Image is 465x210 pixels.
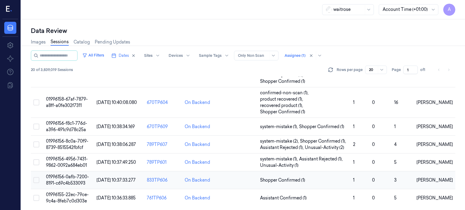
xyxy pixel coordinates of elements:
button: All Filters [80,50,107,60]
span: 16 [394,100,398,105]
button: Dates [109,51,138,60]
span: 0 [372,100,375,105]
div: 670TP604 [147,99,180,106]
span: Assistant Rejected (1) , [260,144,305,151]
span: 1 [353,160,355,165]
div: 761TP606 [147,195,180,201]
span: [PERSON_NAME] [417,195,453,201]
span: confirmed-non-scan (1) , [260,90,310,96]
button: Select row [33,124,39,130]
span: [DATE] 10:40:08.080 [97,100,137,105]
span: 01996156-8c0a-70f9-8739-8515542fbfcf [46,138,88,150]
span: 01996158-67af-7879-a8ff-a0fe302f7311 [46,96,88,108]
div: On Backend [185,141,210,148]
span: [PERSON_NAME] [417,160,453,165]
span: 2 [353,142,355,147]
span: 0 [372,124,375,129]
span: Shopper Confirmed (1) [299,124,344,130]
span: 01996155-22ec-79ce-9c4a-8feb7c0d303e [46,192,89,204]
span: Shopper Confirmed (1) [260,109,305,115]
span: 20 of 3,839,019 Sessions [31,67,73,73]
span: 0 [372,142,375,147]
span: 0 [372,177,375,183]
span: Shopper Confirmed (1) [260,177,305,183]
button: Select row [33,195,39,201]
span: system-mistake (2) , [260,138,300,144]
button: Select row [33,159,39,165]
span: 1 [394,124,396,129]
span: 4 [394,142,397,147]
span: [PERSON_NAME] [417,177,453,183]
span: 01996156-4956-7431-9862-0092a684eb01 [46,156,88,168]
div: 789TP607 [147,141,180,148]
span: Dates [119,53,129,58]
button: Select row [33,141,39,147]
span: [DATE] 10:37:33.277 [97,177,136,183]
div: On Backend [185,99,210,106]
span: product recovered (1) , [260,96,304,102]
span: 0 [372,195,375,201]
span: [DATE] 10:37:49.250 [97,160,136,165]
span: Page [392,67,401,73]
button: Select row [33,99,39,105]
div: Data Review [31,27,455,35]
span: Shopper Confirmed (1) [260,78,305,85]
div: On Backend [185,177,210,183]
span: 5 [394,160,397,165]
span: 1 [353,195,355,201]
span: 1 [353,100,355,105]
span: 01996156-f8c1-776d-a396-491c9d78c25a [46,121,87,132]
span: Unusual-Activity (2) [305,144,344,151]
a: Images [31,39,46,45]
div: On Backend [185,124,210,130]
p: Rows per page [337,67,363,73]
span: 3 [394,177,397,183]
a: Pending Updates [95,39,130,45]
span: [PERSON_NAME] [417,142,453,147]
span: Unusual-Activity (1) [260,162,298,169]
button: A [443,4,455,16]
a: Sessions [51,39,69,46]
nav: pagination [435,66,453,74]
span: 0 [372,160,375,165]
div: On Backend [185,195,210,201]
span: [DATE] 10:38:06.287 [97,142,136,147]
span: recovered product (1) , [260,102,304,109]
div: 670TP609 [147,124,180,130]
span: system-mistake (1) , [260,124,299,130]
span: 01996156-0afb-7200-8191-c69c4b533093 [46,174,89,186]
button: Select row [33,177,39,183]
div: 833TP606 [147,177,180,183]
span: 1 [353,177,355,183]
span: of 1 [420,67,430,73]
span: Assistant Confirmed (1) [260,195,307,201]
span: Assistant Rejected (1) , [299,156,344,162]
div: On Backend [185,159,210,166]
span: 5 [394,195,397,201]
div: 789TP601 [147,159,180,166]
span: [PERSON_NAME] [417,100,453,105]
span: Shopper Confirmed (1) , [300,138,347,144]
span: 1 [353,124,355,129]
span: [DATE] 10:36:33.885 [97,195,136,201]
span: [PERSON_NAME] [417,124,453,129]
span: system-mistake (1) , [260,156,299,162]
a: Catalog [74,39,90,45]
span: [DATE] 10:38:34.169 [97,124,135,129]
